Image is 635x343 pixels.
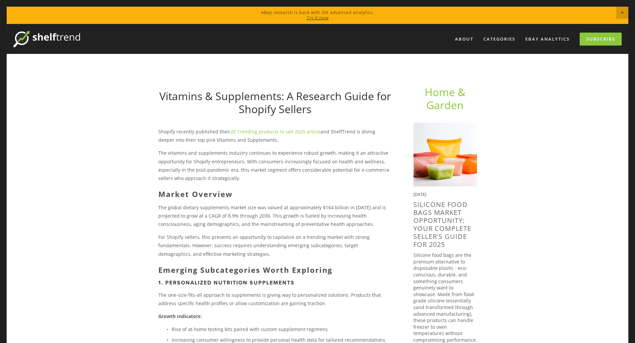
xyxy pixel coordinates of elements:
time: [DATE] [413,191,426,197]
p: Rise of at-home testing kits paired with custom supplement regimens [172,325,392,333]
a: Home & Garden [425,85,468,112]
a: Vitamins & Supplements: A Research Guide for Shopify Sellers [159,89,391,116]
strong: Emerging Subcategories Worth Exploring [158,265,332,275]
p: The vitamins and supplements industry continues to experience robust growth, making it an attract... [158,149,392,182]
img: Silicone Food Bags Market Opportunity: Your Complete Seller's Guide for 2025 [413,123,477,186]
strong: 1. Personalized Nutrition Supplements [158,279,295,286]
a: About [451,34,478,45]
p: Silicone food bags are the premium alternative to disposable plastic - eco-conscious, durable, an... [413,252,477,343]
strong: Market Overview [158,189,233,199]
a: 20 Trending products to sell 2025 article [230,128,321,135]
p: The one-size-fits-all approach to supplements is giving way to personalized solutions. Products t... [158,291,392,307]
p: Shopify recently published their and ShelfTrend is diving deeper into their top pick Vitamins and... [158,127,392,144]
a: eBay Analytics [521,34,574,45]
a: Silicone Food Bags Market Opportunity: Your Complete Seller's Guide for 2025 [413,200,471,249]
span: Close Announcement [616,7,628,19]
strong: Growth Indicators: [158,313,202,319]
a: Try it now [307,15,329,21]
a: Subscribe [580,33,622,46]
div: Categories [479,34,520,45]
img: ShelfTrend [13,31,80,47]
p: For Shopify sellers, this presents an opportunity to capitalize on a trending market with strong ... [158,233,392,258]
p: The global dietary supplements market size was valued at approximately $164 billion in [DATE] and... [158,203,392,229]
